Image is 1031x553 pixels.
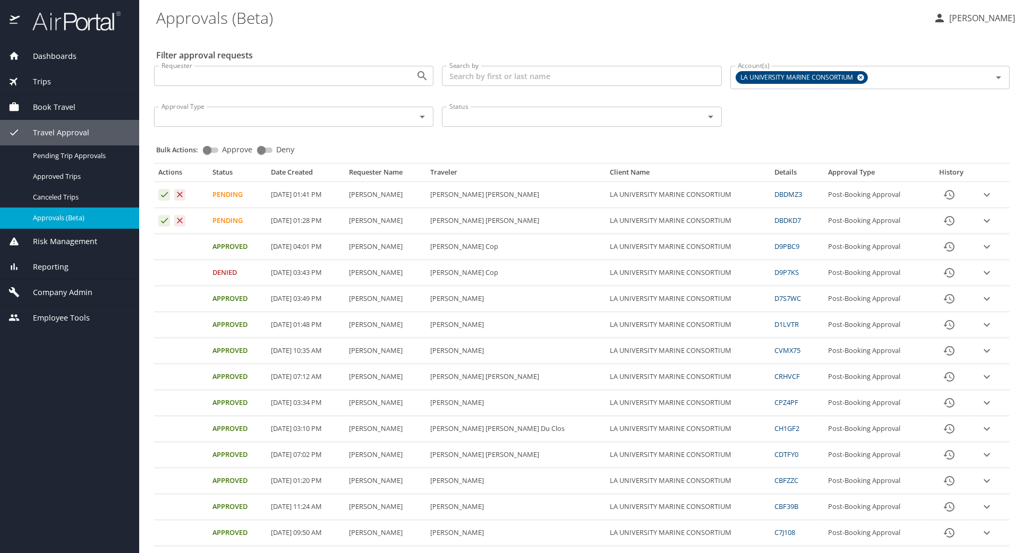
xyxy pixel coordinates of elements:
[267,234,345,260] td: [DATE] 04:01 PM
[33,171,126,182] span: Approved Trips
[20,287,92,298] span: Company Admin
[979,343,995,359] button: expand row
[426,416,606,442] td: [PERSON_NAME] [PERSON_NAME] Du Clos
[33,213,126,223] span: Approvals (Beta)
[156,1,925,34] h1: Approvals (Beta)
[774,502,798,511] a: CBF39B
[606,416,770,442] td: LA UNIVERSITY MARINE CONSORTIUM
[736,72,860,83] span: LA UNIVERSITY MARINE CONSORTIUM
[345,468,426,494] td: [PERSON_NAME]
[936,338,962,364] button: History
[208,312,267,338] td: Approved
[20,127,89,139] span: Travel Approval
[156,47,253,64] h2: Filter approval requests
[20,50,76,62] span: Dashboards
[345,260,426,286] td: [PERSON_NAME]
[208,364,267,390] td: Approved
[936,234,962,260] button: History
[426,312,606,338] td: [PERSON_NAME]
[20,101,75,113] span: Book Travel
[606,260,770,286] td: LA UNIVERSITY MARINE CONSORTIUM
[824,312,928,338] td: Post-Booking Approval
[936,260,962,286] button: History
[33,151,126,161] span: Pending Trip Approvals
[426,442,606,468] td: [PERSON_NAME] [PERSON_NAME]
[20,312,90,324] span: Employee Tools
[774,293,801,303] a: D7S7WC
[208,468,267,494] td: Approved
[606,234,770,260] td: LA UNIVERSITY MARINE CONSORTIUM
[606,442,770,468] td: LA UNIVERSITY MARINE CONSORTIUM
[267,312,345,338] td: [DATE] 01:48 PM
[606,364,770,390] td: LA UNIVERSITY MARINE CONSORTIUM
[936,312,962,338] button: History
[33,192,126,202] span: Canceled Trips
[426,494,606,520] td: [PERSON_NAME]
[345,312,426,338] td: [PERSON_NAME]
[946,12,1015,24] p: [PERSON_NAME]
[426,338,606,364] td: [PERSON_NAME]
[774,528,795,537] a: C7J108
[936,468,962,494] button: History
[426,182,606,208] td: [PERSON_NAME] [PERSON_NAME]
[345,416,426,442] td: [PERSON_NAME]
[267,260,345,286] td: [DATE] 03:43 PM
[606,520,770,546] td: LA UNIVERSITY MARINE CONSORTIUM
[824,168,928,182] th: Approval Type
[345,182,426,208] td: [PERSON_NAME]
[936,286,962,312] button: History
[208,182,267,208] td: Pending
[979,369,995,385] button: expand row
[606,286,770,312] td: LA UNIVERSITY MARINE CONSORTIUM
[979,421,995,437] button: expand row
[345,234,426,260] td: [PERSON_NAME]
[426,168,606,182] th: Traveler
[208,286,267,312] td: Approved
[267,286,345,312] td: [DATE] 03:49 PM
[267,208,345,234] td: [DATE] 01:28 PM
[824,260,928,286] td: Post-Booking Approval
[345,208,426,234] td: [PERSON_NAME]
[979,239,995,255] button: expand row
[936,208,962,234] button: History
[156,145,207,154] p: Bulk Actions:
[174,215,186,227] button: Deny request
[345,390,426,416] td: [PERSON_NAME]
[208,416,267,442] td: Approved
[345,364,426,390] td: [PERSON_NAME]
[824,494,928,520] td: Post-Booking Approval
[979,395,995,411] button: expand row
[774,371,800,381] a: CRHVCF
[606,182,770,208] td: LA UNIVERSITY MARINE CONSORTIUM
[267,390,345,416] td: [DATE] 03:34 PM
[979,187,995,203] button: expand row
[979,499,995,515] button: expand row
[426,520,606,546] td: [PERSON_NAME]
[606,390,770,416] td: LA UNIVERSITY MARINE CONSORTIUM
[20,261,69,273] span: Reporting
[979,473,995,489] button: expand row
[345,286,426,312] td: [PERSON_NAME]
[936,442,962,468] button: History
[267,442,345,468] td: [DATE] 07:02 PM
[824,182,928,208] td: Post-Booking Approval
[426,364,606,390] td: [PERSON_NAME] [PERSON_NAME]
[10,11,21,31] img: icon-airportal.png
[929,8,1019,28] button: [PERSON_NAME]
[703,109,718,124] button: Open
[824,416,928,442] td: Post-Booking Approval
[979,213,995,229] button: expand row
[267,494,345,520] td: [DATE] 11:24 AM
[991,70,1006,85] button: Open
[774,345,800,355] a: CVMX75
[936,416,962,442] button: History
[774,267,799,277] a: D9P7KS
[208,168,267,182] th: Status
[276,146,294,153] span: Deny
[979,525,995,541] button: expand row
[222,146,252,153] span: Approve
[824,364,928,390] td: Post-Booking Approval
[154,168,208,182] th: Actions
[345,442,426,468] td: [PERSON_NAME]
[415,68,430,83] button: Open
